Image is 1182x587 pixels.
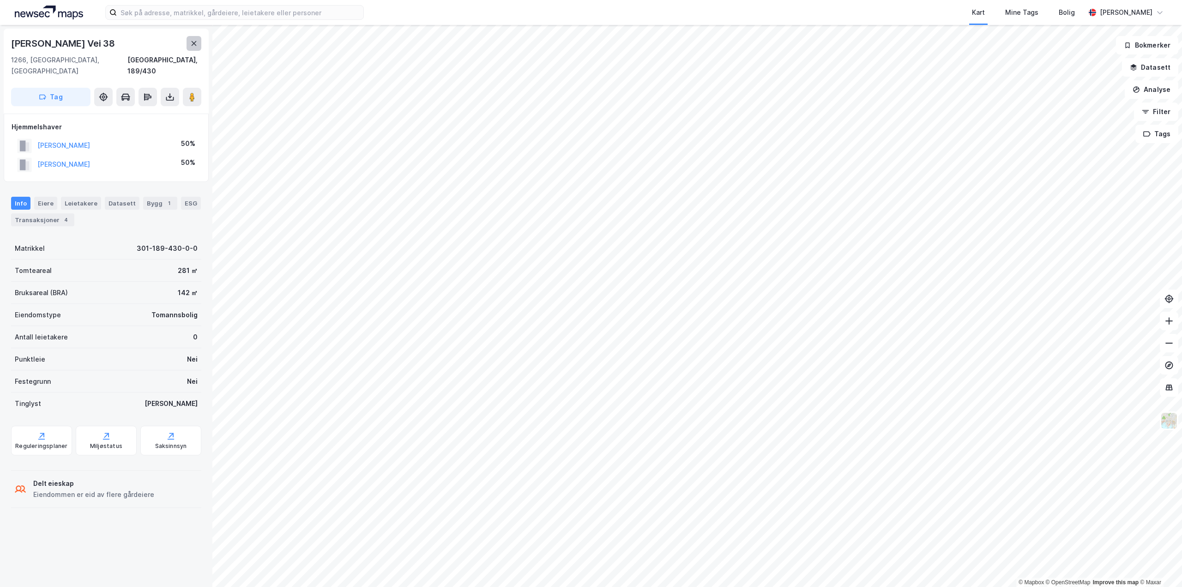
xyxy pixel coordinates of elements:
[11,197,30,210] div: Info
[1019,579,1044,586] a: Mapbox
[178,265,198,276] div: 281 ㎡
[1134,103,1178,121] button: Filter
[15,354,45,365] div: Punktleie
[15,6,83,19] img: logo.a4113a55bc3d86da70a041830d287a7e.svg
[105,197,139,210] div: Datasett
[1059,7,1075,18] div: Bolig
[15,442,67,450] div: Reguleringsplaner
[1125,80,1178,99] button: Analyse
[34,197,57,210] div: Eiere
[1100,7,1152,18] div: [PERSON_NAME]
[15,243,45,254] div: Matrikkel
[33,478,154,489] div: Delt eieskap
[117,6,363,19] input: Søk på adresse, matrikkel, gårdeiere, leietakere eller personer
[11,36,117,51] div: [PERSON_NAME] Vei 38
[187,354,198,365] div: Nei
[164,199,174,208] div: 1
[15,398,41,409] div: Tinglyst
[33,489,154,500] div: Eiendommen er eid av flere gårdeiere
[187,376,198,387] div: Nei
[1136,543,1182,587] iframe: Chat Widget
[15,332,68,343] div: Antall leietakere
[1046,579,1091,586] a: OpenStreetMap
[11,213,74,226] div: Transaksjoner
[12,121,201,133] div: Hjemmelshaver
[1135,125,1178,143] button: Tags
[181,138,195,149] div: 50%
[127,54,201,77] div: [GEOGRAPHIC_DATA], 189/430
[181,157,195,168] div: 50%
[137,243,198,254] div: 301-189-430-0-0
[15,265,52,276] div: Tomteareal
[181,197,201,210] div: ESG
[61,197,101,210] div: Leietakere
[145,398,198,409] div: [PERSON_NAME]
[1160,412,1178,430] img: Z
[178,287,198,298] div: 142 ㎡
[1005,7,1038,18] div: Mine Tags
[90,442,122,450] div: Miljøstatus
[151,309,198,321] div: Tomannsbolig
[143,197,177,210] div: Bygg
[15,287,68,298] div: Bruksareal (BRA)
[1116,36,1178,54] button: Bokmerker
[1122,58,1178,77] button: Datasett
[1136,543,1182,587] div: Kontrollprogram for chat
[972,7,985,18] div: Kart
[11,54,127,77] div: 1266, [GEOGRAPHIC_DATA], [GEOGRAPHIC_DATA]
[155,442,187,450] div: Saksinnsyn
[15,376,51,387] div: Festegrunn
[15,309,61,321] div: Eiendomstype
[1093,579,1139,586] a: Improve this map
[11,88,90,106] button: Tag
[61,215,71,224] div: 4
[193,332,198,343] div: 0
